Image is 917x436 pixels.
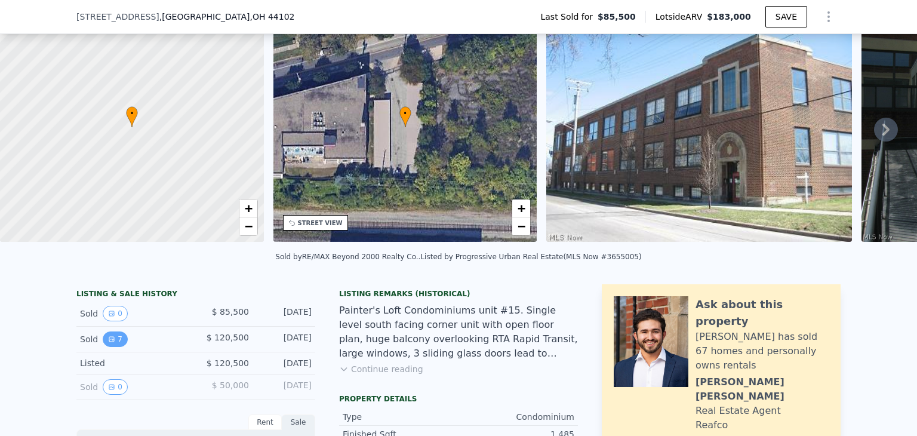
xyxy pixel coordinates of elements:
div: Sold [80,379,186,395]
div: Listed by Progressive Urban Real Estate (MLS Now #3655005) [420,253,641,261]
div: LISTING & SALE HISTORY [76,289,315,301]
span: $ 85,500 [212,307,249,317]
div: • [399,106,411,127]
div: [PERSON_NAME] has sold 67 homes and personally owns rentals [696,330,829,373]
span: $183,000 [707,12,751,22]
span: • [399,108,411,119]
button: SAVE [765,6,807,27]
div: [DATE] [259,331,312,347]
span: , [GEOGRAPHIC_DATA] [159,11,295,23]
a: Zoom in [512,199,530,217]
div: STREET VIEW [298,219,343,228]
div: Listing Remarks (Historical) [339,289,578,299]
span: + [244,201,252,216]
span: [STREET_ADDRESS] [76,11,159,23]
div: Real Estate Agent [696,404,781,418]
div: Sale [282,414,315,430]
span: − [518,219,525,234]
span: Lotside ARV [656,11,707,23]
button: View historical data [103,331,128,347]
div: Sold [80,331,186,347]
button: Show Options [817,5,841,29]
span: $85,500 [598,11,636,23]
span: $ 120,500 [207,358,249,368]
div: Condominium [458,411,574,423]
span: $ 120,500 [207,333,249,342]
div: [PERSON_NAME] [PERSON_NAME] [696,375,829,404]
div: Ask about this property [696,296,829,330]
div: [DATE] [259,357,312,369]
img: Sale: 146329963 Parcel: 85664136 [546,13,852,242]
span: • [126,108,138,119]
button: View historical data [103,379,128,395]
div: Sold [80,306,186,321]
div: Sold by RE/MAX Beyond 2000 Realty Co. . [275,253,420,261]
span: $ 50,000 [212,380,249,390]
div: Property details [339,394,578,404]
a: Zoom in [239,199,257,217]
div: [DATE] [259,379,312,395]
span: , OH 44102 [250,12,294,22]
button: View historical data [103,306,128,321]
div: Listed [80,357,186,369]
div: • [126,106,138,127]
div: [DATE] [259,306,312,321]
button: Continue reading [339,363,423,375]
div: Type [343,411,458,423]
a: Zoom out [239,217,257,235]
a: Zoom out [512,217,530,235]
span: + [518,201,525,216]
span: Last Sold for [540,11,598,23]
div: Rent [248,414,282,430]
div: Reafco [696,418,728,432]
span: − [244,219,252,234]
div: Painter's Loft Condominiums unit #15. Single level south facing corner unit with open floor plan,... [339,303,578,361]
